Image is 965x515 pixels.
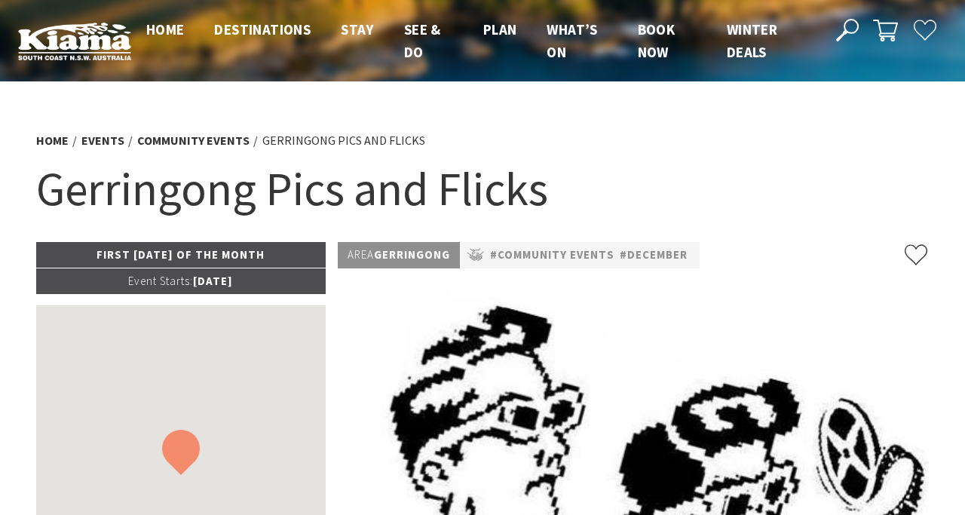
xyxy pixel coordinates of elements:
[36,158,929,219] h1: Gerringong Pics and Flicks
[338,242,460,268] p: Gerringong
[262,131,425,151] li: Gerringong Pics and Flicks
[620,246,688,265] a: #December
[146,20,185,38] span: Home
[547,20,597,61] span: What’s On
[348,247,374,262] span: Area
[404,20,441,61] span: See & Do
[341,20,374,38] span: Stay
[36,242,326,268] p: First [DATE] of the month
[727,20,777,61] span: Winter Deals
[214,20,311,38] span: Destinations
[128,274,193,288] span: Event Starts:
[18,22,131,61] img: Kiama Logo
[81,133,124,149] a: Events
[483,20,517,38] span: Plan
[131,18,819,64] nav: Main Menu
[638,20,675,61] span: Book now
[490,246,614,265] a: #Community Events
[36,133,69,149] a: Home
[137,133,250,149] a: Community Events
[36,268,326,294] p: [DATE]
